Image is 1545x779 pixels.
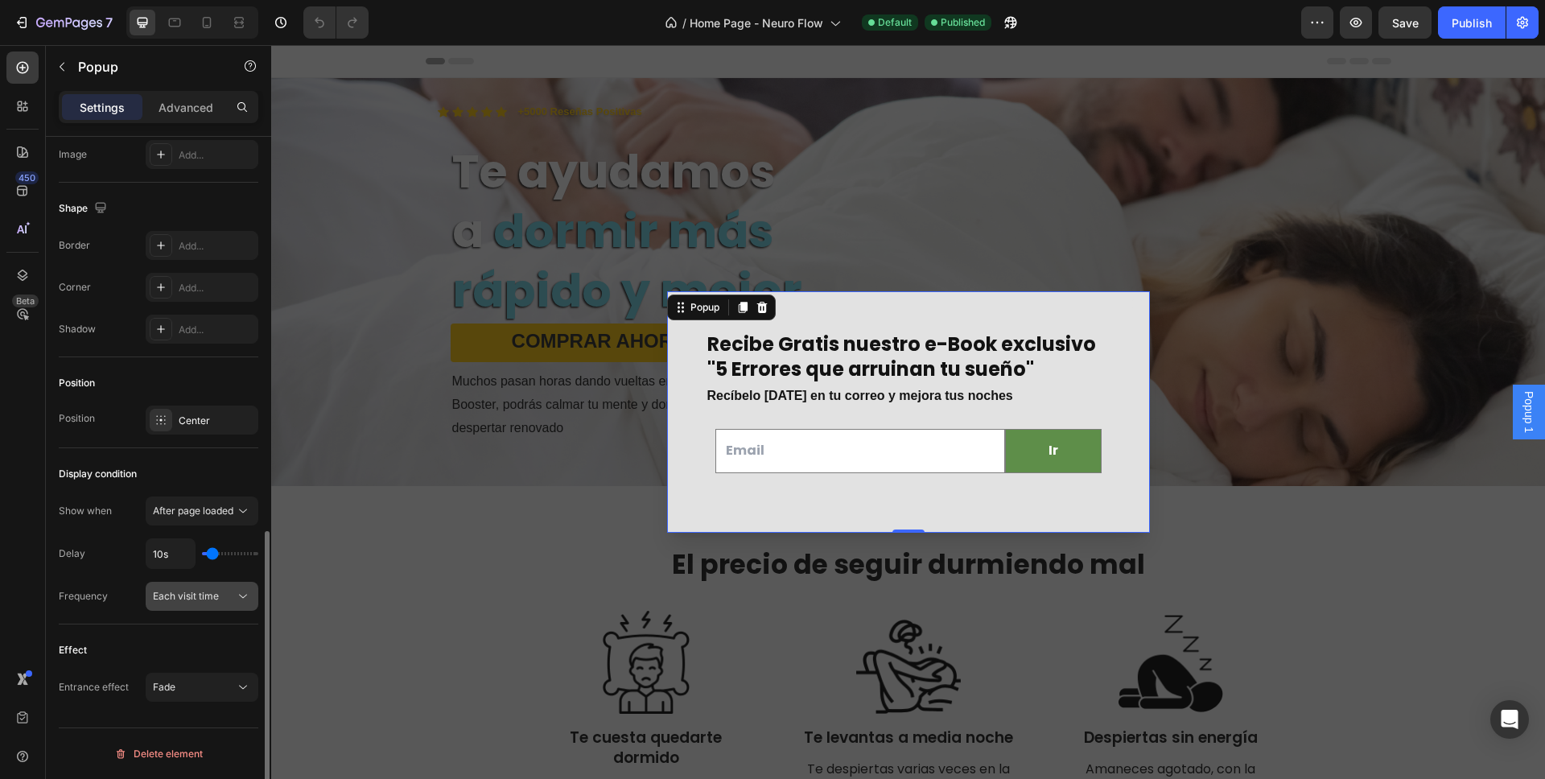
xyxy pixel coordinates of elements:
[1378,6,1432,39] button: Save
[146,497,258,526] button: After page loaded
[1250,346,1266,388] span: Popup 1
[271,45,1545,779] iframe: Design area
[1392,16,1419,30] span: Save
[146,539,195,568] input: Auto
[179,323,254,337] div: Add...
[146,582,258,611] button: Each visit time
[941,15,985,30] span: Published
[682,14,686,31] span: /
[396,246,879,488] div: Dialog content
[59,238,90,253] div: Border
[153,505,233,517] span: After page loaded
[1438,6,1506,39] button: Publish
[59,680,129,695] div: Entrance effect
[59,376,95,390] div: Position
[59,589,108,604] div: Frequency
[59,280,91,295] div: Corner
[59,467,137,481] div: Display condition
[690,14,823,31] span: Home Page - Neuro Flow
[59,546,85,561] div: Delay
[12,295,39,307] div: Beta
[80,99,125,116] p: Settings
[878,15,912,30] span: Default
[735,385,830,427] button: Ir
[105,13,113,32] p: 7
[59,147,87,162] div: Image
[59,322,96,336] div: Shadow
[59,198,110,220] div: Shape
[179,148,254,163] div: Add...
[179,281,254,295] div: Add...
[146,673,258,702] button: Fade
[777,394,787,418] div: Ir
[1452,14,1492,31] div: Publish
[59,411,95,426] div: Position
[153,590,219,602] span: Each visit time
[59,741,258,767] button: Delete element
[396,246,879,488] div: Dialog body
[179,414,254,428] div: Center
[179,239,254,253] div: Add...
[435,285,840,338] h2: Recibe Gratis nuestro e-Book exclusivo "5 Errores que arruinan tu sueño"
[114,744,203,764] div: Delete element
[436,340,838,363] p: Recíbelo [DATE] en tu correo y mejora tus noches
[416,255,451,270] div: Popup
[78,57,215,76] p: Popup
[159,99,213,116] p: Advanced
[6,6,120,39] button: 7
[1490,700,1529,739] div: Open Intercom Messenger
[153,681,175,693] span: Fade
[59,504,112,518] div: Show when
[15,171,39,184] div: 450
[59,643,87,657] div: Effect
[444,384,734,428] input: Email
[303,6,369,39] div: Undo/Redo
